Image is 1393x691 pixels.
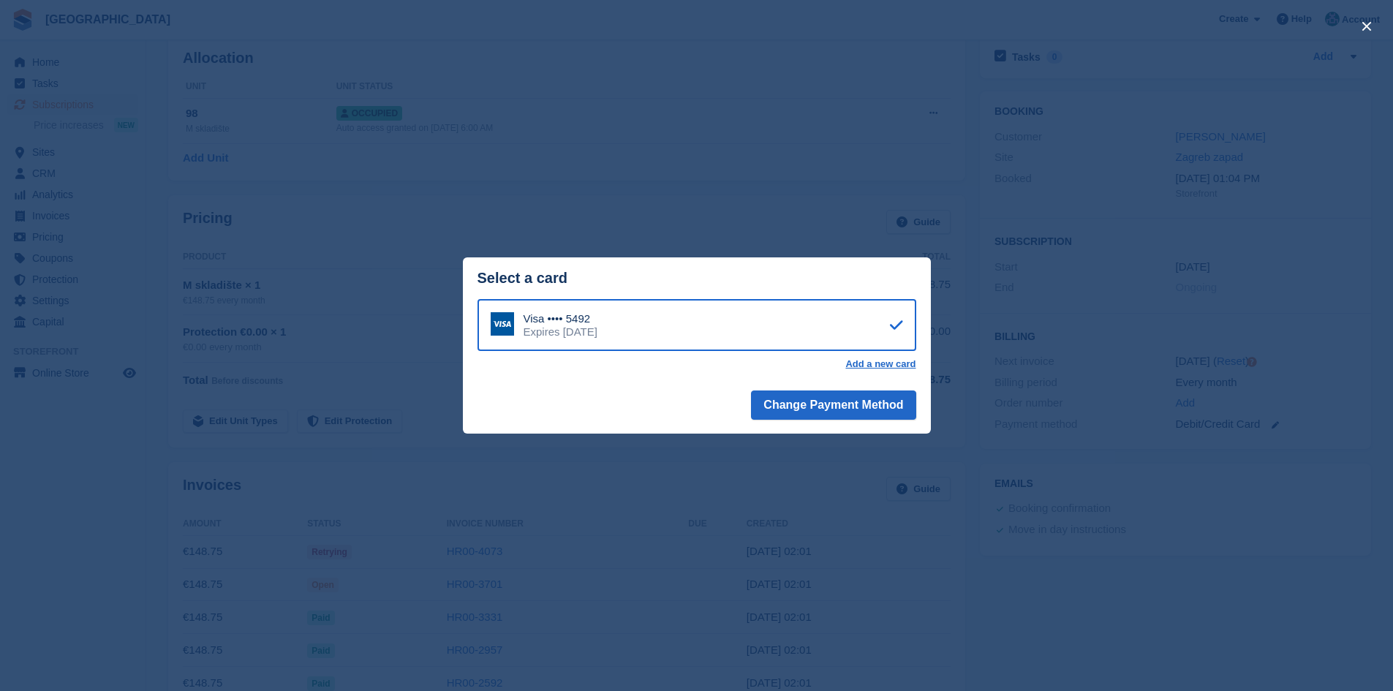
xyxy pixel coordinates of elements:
[491,312,514,336] img: Visa Logo
[1355,15,1378,38] button: close
[751,390,916,420] button: Change Payment Method
[524,312,597,325] div: Visa •••• 5492
[477,270,916,287] div: Select a card
[524,325,597,339] div: Expires [DATE]
[845,358,916,370] a: Add a new card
